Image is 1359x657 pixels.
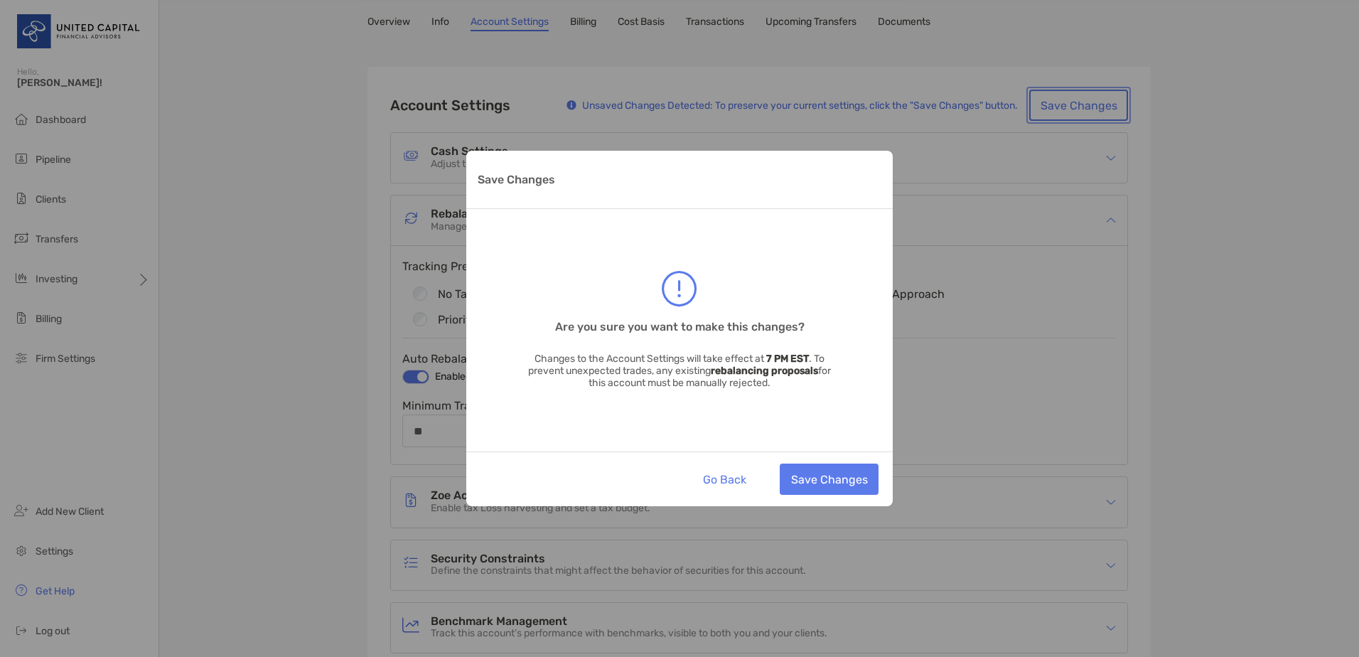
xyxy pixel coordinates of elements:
button: Save Changes [780,464,879,495]
div: Save Changes [466,151,893,506]
p: Save Changes [478,171,555,188]
button: Go Back [692,464,757,495]
strong: rebalancing proposals [711,365,818,377]
p: Changes to the Account Settings will take effect at . To prevent unexpected trades, any existing ... [527,353,832,389]
h3: Are you sure you want to make this changes? [555,319,805,336]
strong: 7 PM EST [766,353,809,365]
